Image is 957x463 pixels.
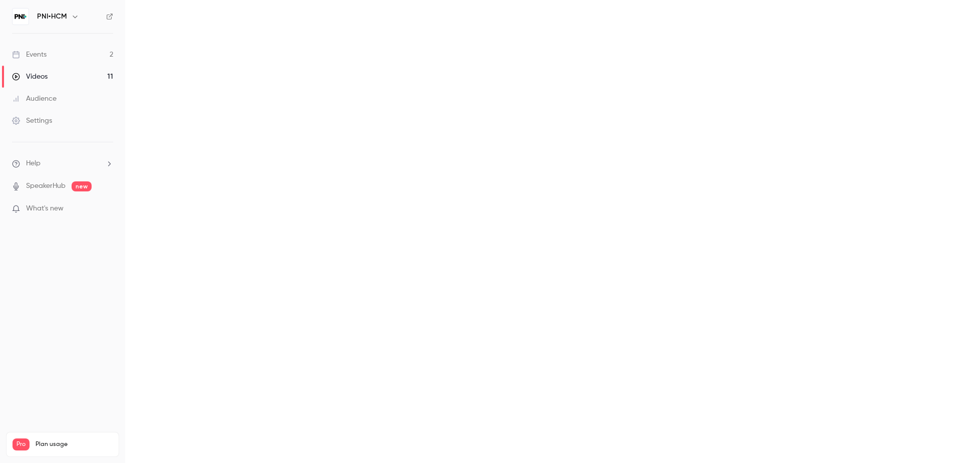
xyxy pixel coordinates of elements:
[37,12,67,22] h6: PNI•HCM
[12,116,52,126] div: Settings
[26,203,64,214] span: What's new
[12,158,113,169] li: help-dropdown-opener
[26,181,66,191] a: SpeakerHub
[12,72,48,82] div: Videos
[12,50,47,60] div: Events
[101,204,113,213] iframe: Noticeable Trigger
[26,158,41,169] span: Help
[12,94,57,104] div: Audience
[13,9,29,25] img: PNI•HCM
[13,438,30,450] span: Pro
[36,440,113,448] span: Plan usage
[72,181,92,191] span: new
